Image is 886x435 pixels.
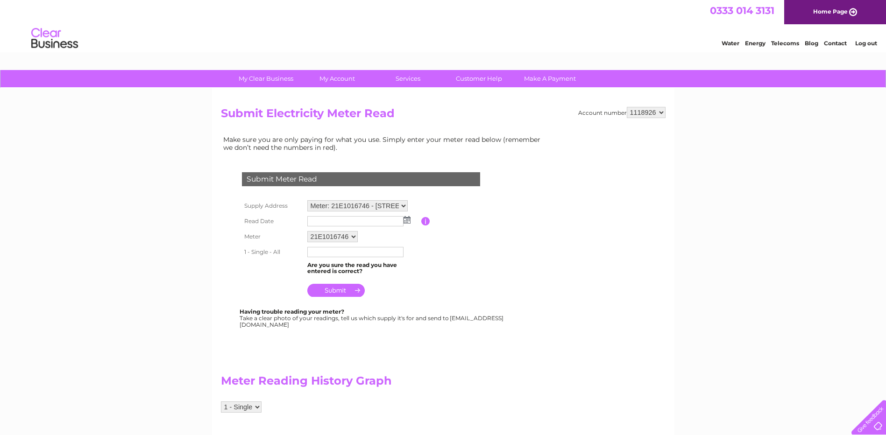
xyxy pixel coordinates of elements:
h2: Submit Electricity Meter Read [221,107,666,125]
th: Read Date [240,214,305,229]
a: 0333 014 3131 [710,5,774,16]
a: My Account [298,70,376,87]
a: My Clear Business [227,70,305,87]
td: Are you sure the read you have entered is correct? [305,260,421,277]
div: Account number [578,107,666,118]
div: Submit Meter Read [242,172,480,186]
a: Blog [805,40,818,47]
img: logo.png [31,24,78,53]
input: Information [421,217,430,225]
a: Log out [855,40,877,47]
input: Submit [307,284,365,297]
div: Take a clear photo of your readings, tell us which supply it's for and send to [EMAIL_ADDRESS][DO... [240,309,505,328]
a: Contact [824,40,847,47]
th: 1 - Single - All [240,245,305,260]
b: Having trouble reading your meter? [240,308,344,315]
th: Meter [240,229,305,245]
td: Make sure you are only paying for what you use. Simply enter your meter read below (remember we d... [221,133,548,153]
a: Services [369,70,447,87]
div: Clear Business is a trading name of Verastar Limited (registered in [GEOGRAPHIC_DATA] No. 3667643... [223,5,664,45]
h2: Meter Reading History Graph [221,374,548,392]
a: Customer Help [440,70,517,87]
img: ... [404,216,411,224]
a: Energy [745,40,766,47]
a: Make A Payment [511,70,588,87]
th: Supply Address [240,198,305,214]
a: Telecoms [771,40,799,47]
a: Water [722,40,739,47]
